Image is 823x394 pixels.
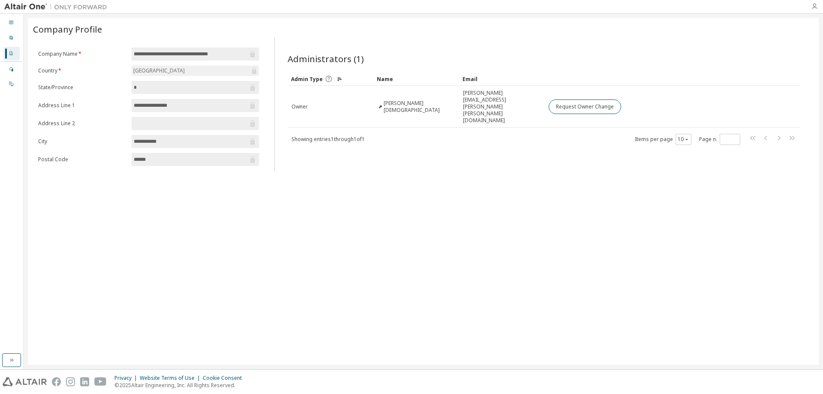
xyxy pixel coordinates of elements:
div: Company Profile [3,47,20,60]
span: Company Profile [33,23,102,35]
span: [PERSON_NAME][EMAIL_ADDRESS][PERSON_NAME][PERSON_NAME][DOMAIN_NAME] [463,90,541,124]
label: Postal Code [38,156,126,163]
img: linkedin.svg [80,377,89,386]
div: On Prem [3,77,20,91]
img: Altair One [4,3,111,11]
div: [GEOGRAPHIC_DATA] [132,66,259,76]
div: Dashboard [3,16,20,30]
label: Country [38,67,126,74]
div: Cookie Consent [203,375,247,382]
span: Items per page [635,134,691,145]
div: Email [463,72,541,86]
div: Managed [3,63,20,76]
div: User Profile [3,31,20,45]
p: © 2025 Altair Engineering, Inc. All Rights Reserved. [114,382,247,389]
span: [PERSON_NAME][DEMOGRAPHIC_DATA] [384,100,455,114]
img: facebook.svg [52,377,61,386]
div: Website Terms of Use [140,375,203,382]
label: Address Line 2 [38,120,126,127]
button: 10 [678,136,689,143]
div: Privacy [114,375,140,382]
label: Company Name [38,51,126,57]
span: Showing entries 1 through 1 of 1 [291,135,365,143]
img: youtube.svg [94,377,107,386]
label: Address Line 1 [38,102,126,109]
label: City [38,138,126,145]
span: Administrators (1) [288,53,364,65]
img: altair_logo.svg [3,377,47,386]
span: Admin Type [291,75,323,83]
span: Page n. [699,134,740,145]
span: Owner [291,103,308,110]
button: Request Owner Change [549,99,621,114]
img: instagram.svg [66,377,75,386]
label: State/Province [38,84,126,91]
div: Name [377,72,456,86]
div: [GEOGRAPHIC_DATA] [132,66,186,75]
